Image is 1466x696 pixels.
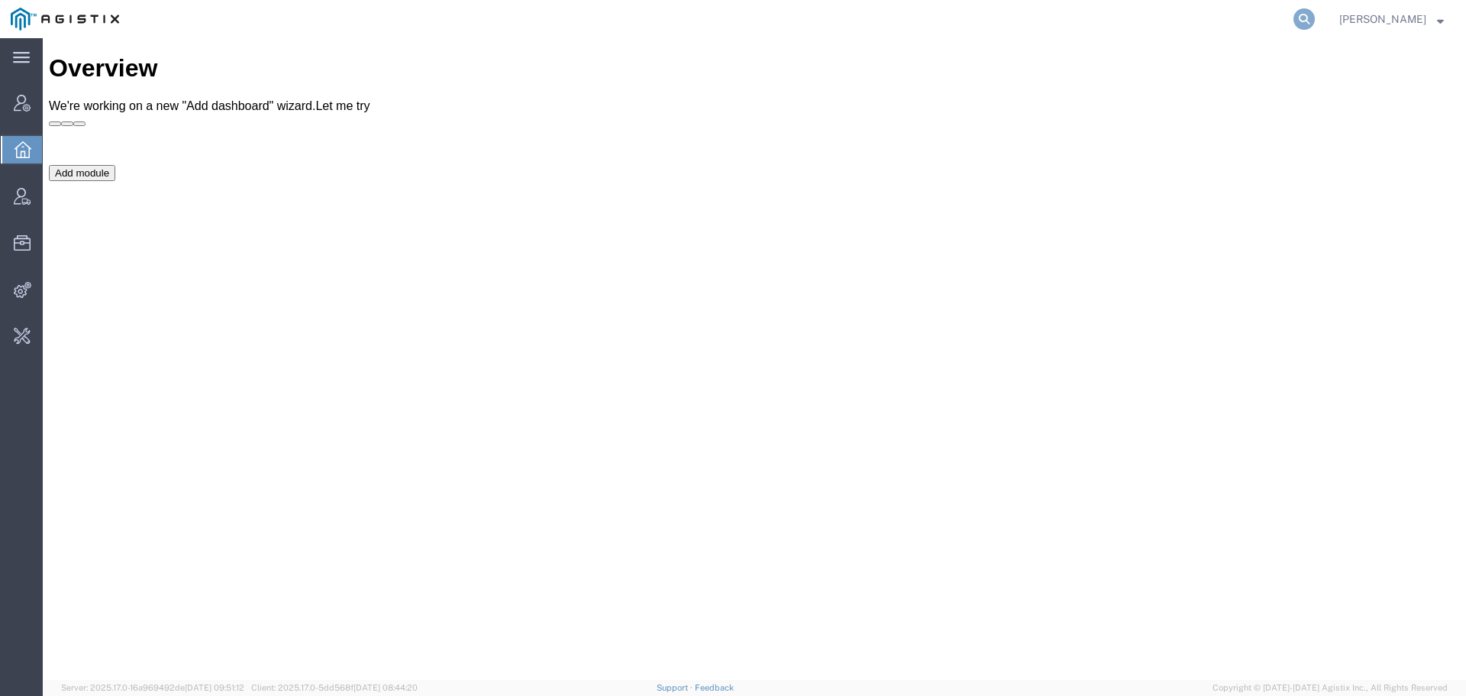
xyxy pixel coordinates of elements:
[1339,11,1426,28] span: Carrie Virgilio
[1338,10,1445,28] button: [PERSON_NAME]
[185,683,244,692] span: [DATE] 09:51:12
[61,683,244,692] span: Server: 2025.17.0-16a969492de
[695,683,734,692] a: Feedback
[273,61,327,74] a: Let me try
[11,8,119,31] img: logo
[251,683,418,692] span: Client: 2025.17.0-5dd568f
[6,127,73,143] button: Add module
[43,38,1466,680] iframe: FS Legacy Container
[1213,681,1448,694] span: Copyright © [DATE]-[DATE] Agistix Inc., All Rights Reserved
[354,683,418,692] span: [DATE] 08:44:20
[657,683,695,692] a: Support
